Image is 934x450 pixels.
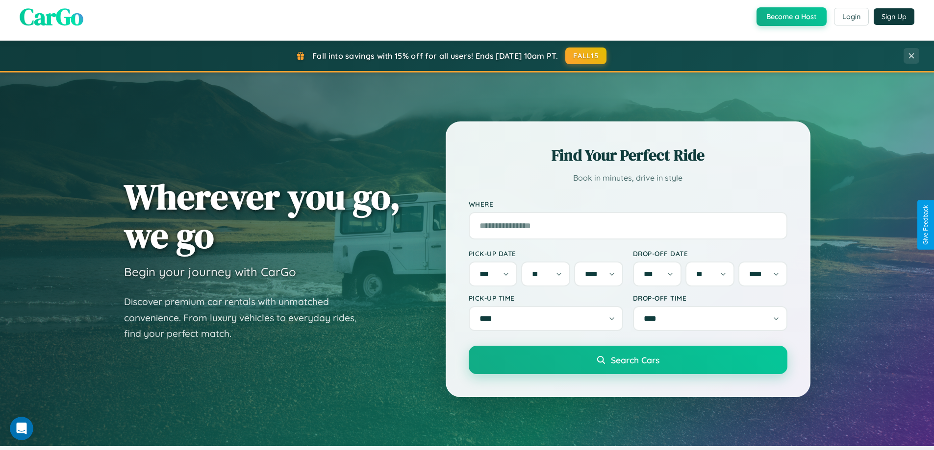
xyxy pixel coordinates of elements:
button: FALL15 [565,47,606,64]
p: Discover premium car rentals with unmatched convenience. From luxury vehicles to everyday rides, ... [124,294,369,342]
h1: Wherever you go, we go [124,177,401,255]
label: Pick-up Date [469,249,623,258]
div: Give Feedback [922,205,929,245]
button: Sign Up [874,8,914,25]
label: Pick-up Time [469,294,623,302]
h2: Find Your Perfect Ride [469,144,787,166]
span: CarGo [20,0,83,33]
h3: Begin your journey with CarGo [124,264,296,279]
span: Fall into savings with 15% off for all users! Ends [DATE] 10am PT. [312,51,558,61]
button: Search Cars [469,346,787,374]
label: Drop-off Time [633,294,787,302]
button: Become a Host [757,7,827,26]
iframe: Intercom live chat [10,417,33,440]
button: Login [834,8,869,25]
span: Search Cars [611,355,659,365]
label: Where [469,200,787,208]
p: Book in minutes, drive in style [469,171,787,185]
label: Drop-off Date [633,249,787,258]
